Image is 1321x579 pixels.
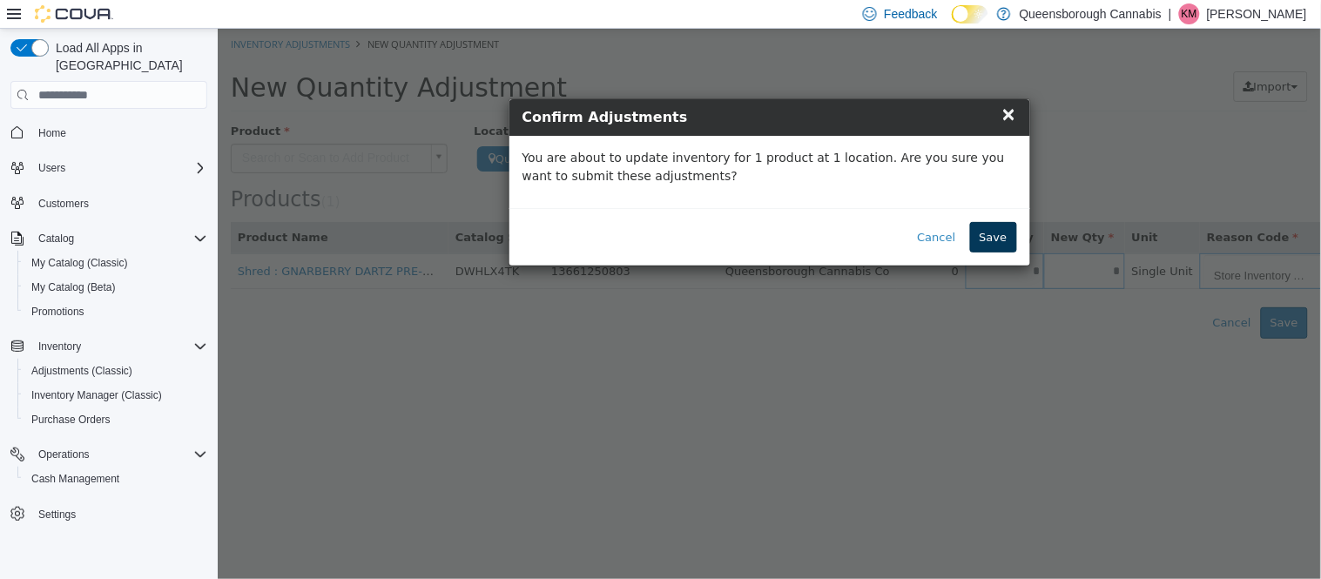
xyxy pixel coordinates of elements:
p: [PERSON_NAME] [1207,3,1307,24]
span: Feedback [884,5,937,23]
span: Purchase Orders [24,409,207,430]
span: Users [38,161,65,175]
span: Adjustments (Classic) [24,360,207,381]
span: Home [38,126,66,140]
span: Operations [31,444,207,465]
span: × [784,75,799,96]
button: Home [3,119,214,145]
span: Cash Management [24,468,207,489]
a: Home [31,123,73,144]
span: Customers [31,192,207,214]
button: Cash Management [17,467,214,491]
span: Settings [38,508,76,522]
nav: Complex example [10,112,207,572]
a: Purchase Orders [24,409,118,430]
span: Home [31,121,207,143]
span: Inventory [38,340,81,353]
span: Inventory [31,336,207,357]
span: Catalog [38,232,74,246]
a: My Catalog (Beta) [24,277,123,298]
button: Inventory [3,334,214,359]
a: My Catalog (Classic) [24,252,135,273]
a: Cash Management [24,468,126,489]
span: My Catalog (Classic) [24,252,207,273]
p: | [1169,3,1172,24]
button: Inventory [31,336,88,357]
span: KM [1182,3,1197,24]
img: Cova [35,5,113,23]
span: My Catalog (Beta) [31,280,116,294]
button: Operations [3,442,214,467]
button: Inventory Manager (Classic) [17,383,214,407]
a: Adjustments (Classic) [24,360,139,381]
span: Promotions [31,305,84,319]
span: My Catalog (Beta) [24,277,207,298]
span: Users [31,158,207,178]
button: Settings [3,502,214,527]
span: Promotions [24,301,207,322]
button: Purchase Orders [17,407,214,432]
div: Kioko Mayede [1179,3,1200,24]
h4: Confirm Adjustments [305,78,799,99]
button: Users [3,156,214,180]
span: Cash Management [31,472,119,486]
a: Customers [31,193,96,214]
button: Promotions [17,300,214,324]
a: Settings [31,504,83,525]
button: Catalog [3,226,214,251]
button: Catalog [31,228,81,249]
button: Users [31,158,72,178]
span: Settings [31,503,207,525]
button: Adjustments (Classic) [17,359,214,383]
button: My Catalog (Classic) [17,251,214,275]
span: Inventory Manager (Classic) [31,388,162,402]
button: Cancel [691,193,748,225]
a: Inventory Manager (Classic) [24,385,169,406]
button: Operations [31,444,97,465]
a: Promotions [24,301,91,322]
span: Operations [38,448,90,461]
span: Purchase Orders [31,413,111,427]
input: Dark Mode [952,5,988,24]
span: Customers [38,197,89,211]
button: Customers [3,191,214,216]
p: You are about to update inventory for 1 product at 1 location. Are you sure you want to submit th... [305,120,799,157]
span: Inventory Manager (Classic) [24,385,207,406]
span: Catalog [31,228,207,249]
button: Save [752,193,799,225]
span: Load All Apps in [GEOGRAPHIC_DATA] [49,39,207,74]
button: My Catalog (Beta) [17,275,214,300]
span: My Catalog (Classic) [31,256,128,270]
span: Adjustments (Classic) [31,364,132,378]
p: Queensborough Cannabis [1020,3,1162,24]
